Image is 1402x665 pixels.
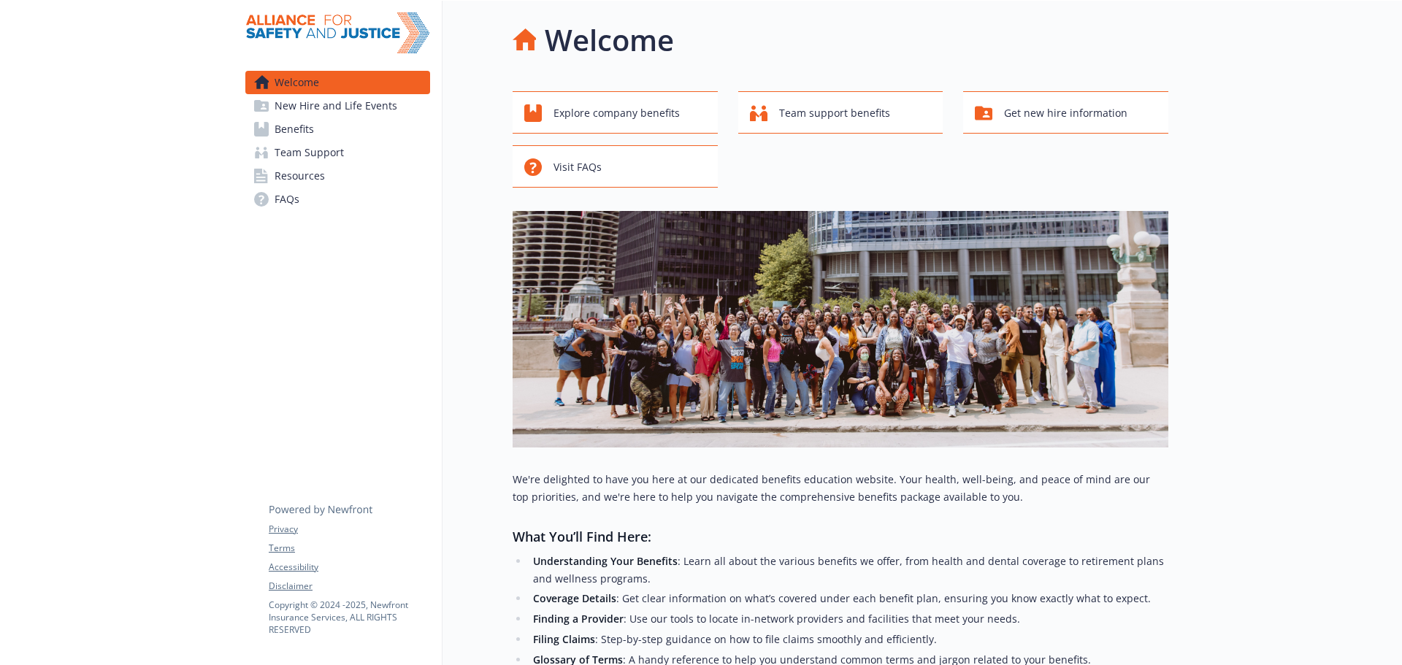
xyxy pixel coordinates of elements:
a: New Hire and Life Events [245,94,430,118]
a: Privacy [269,523,429,536]
a: Accessibility [269,561,429,574]
span: Team Support [275,141,344,164]
button: Visit FAQs [513,145,718,188]
a: Resources [245,164,430,188]
a: Disclaimer [269,580,429,593]
span: Welcome [275,71,319,94]
span: Get new hire information [1004,99,1127,127]
strong: Understanding Your Benefits [533,554,678,568]
a: Benefits [245,118,430,141]
span: Resources [275,164,325,188]
strong: Finding a Provider [533,612,624,626]
p: Copyright © 2024 - 2025 , Newfront Insurance Services, ALL RIGHTS RESERVED [269,599,429,636]
li: : Learn all about the various benefits we offer, from health and dental coverage to retirement pl... [529,553,1168,588]
button: Get new hire information [963,91,1168,134]
button: Team support benefits [738,91,943,134]
span: Explore company benefits [553,99,680,127]
span: FAQs [275,188,299,211]
h1: Welcome [545,18,674,62]
strong: Coverage Details [533,591,616,605]
li: : Get clear information on what’s covered under each benefit plan, ensuring you know exactly what... [529,590,1168,607]
li: : Use our tools to locate in-network providers and facilities that meet your needs. [529,610,1168,628]
h3: What You’ll Find Here: [513,526,1168,547]
a: Terms [269,542,429,555]
p: We're delighted to have you here at our dedicated benefits education website. Your health, well-b... [513,471,1168,506]
a: FAQs [245,188,430,211]
button: Explore company benefits [513,91,718,134]
span: Visit FAQs [553,153,602,181]
a: Team Support [245,141,430,164]
span: Team support benefits [779,99,890,127]
li: : Step-by-step guidance on how to file claims smoothly and efficiently. [529,631,1168,648]
strong: Filing Claims [533,632,595,646]
span: New Hire and Life Events [275,94,397,118]
span: Benefits [275,118,314,141]
img: overview page banner [513,211,1168,447]
a: Welcome [245,71,430,94]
